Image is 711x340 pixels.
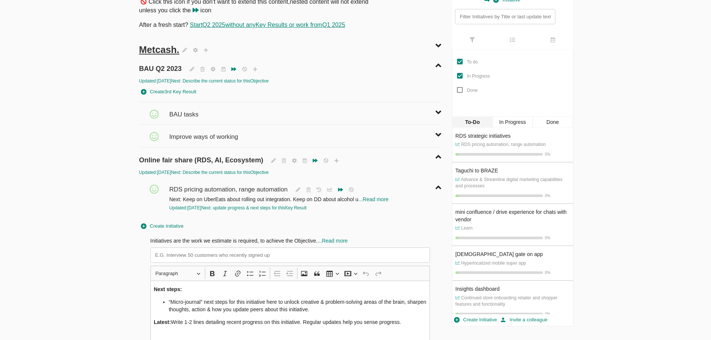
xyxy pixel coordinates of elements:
input: Filter Initiatives by Title or last update text [455,9,555,24]
button: Create Initiative [139,221,185,232]
div: Taguchi to BRAZE [455,167,570,174]
span: Paragraph [155,269,194,278]
strong: Next steps: [154,286,182,292]
span: Done [467,88,478,93]
button: Invite a colleague [499,314,549,326]
p: Continued store onboarding retailer and shopper features and functionality [455,295,570,308]
div: Insights dashboard [455,285,570,293]
input: E.G. Interview 50 customers who recently signed up [150,247,430,263]
span: Next: Keep on UberEats about rolling out integration. Keep on DD about alcohol u [169,196,358,202]
div: To-Do [452,116,492,128]
span: 0 % [545,236,550,240]
button: Create Initiative [452,314,499,326]
div: RDS strategic initiatives [455,132,570,140]
p: After a fresh start? [139,21,442,29]
div: Editor toolbar [150,266,430,280]
span: Create Initiative [454,316,497,324]
div: Updated: [DATE] Next: update progress & next steps for this Key Result [169,205,396,211]
span: ...Read more [318,238,348,244]
span: BAU Q2 2023 [139,56,184,74]
p: Advance & Streamline digital marketing capabilities and processes [455,177,570,189]
p: RDS pricing automation, range automation [455,141,570,148]
span: 0 % [545,312,550,316]
div: Updated: [DATE] Next: Describe the current status for this Objective [139,78,442,84]
div: mini confluence / drive experience for chats with vendor [455,208,570,223]
p: Hyperlocalized mobile super app [455,260,570,266]
span: Create 3rd Key Result [141,88,196,96]
li: “Micro-journal” next steps for this initiative here to unlock creative & problem-solving areas of... [169,298,427,313]
div: Initiatives are the work we estimate is required, to achieve the Objective. [150,237,430,244]
strong: Latest: [154,319,171,325]
div: [DEMOGRAPHIC_DATA] gate on app [455,250,570,258]
span: BAU tasks [169,103,200,119]
span: Create Initiative [141,222,184,231]
span: 0 % [545,152,550,156]
span: In Progress [467,74,490,79]
a: ...Read more [358,196,389,202]
span: Improve ways of working [169,125,240,141]
button: Paragraph [152,268,203,279]
span: Invite a colleague [500,316,547,324]
div: Done [533,116,573,128]
a: StartQ2 2025without anyKey Results or work fromQ1 2025 [190,22,345,28]
span: 0 % [545,194,550,198]
span: Online fair share (RDS, AI, Ecosystem) [139,148,265,165]
div: In Progress [493,116,533,128]
button: Create3rd Key Result [139,86,198,98]
p: Write 1-2 lines detailing recent progress on this initiative. Regular updates help you sense prog... [154,318,427,326]
span: To do [467,59,478,65]
span: RDS pricing automation, range automation [169,178,289,194]
p: Learn [455,225,570,231]
span: 0 % [545,271,550,275]
span: Metcash. [139,44,180,55]
div: Updated: [DATE] Next: Describe the current status for this Objective [139,169,442,176]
